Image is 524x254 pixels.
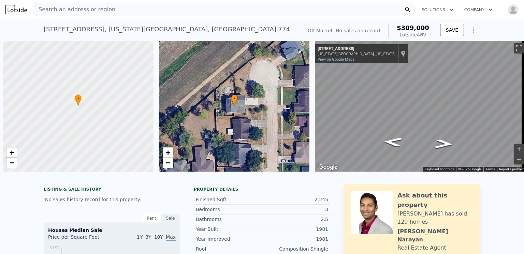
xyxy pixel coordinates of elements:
[137,234,143,240] span: 1Y
[262,196,328,203] div: 2,245
[397,31,429,38] div: Lotside ARV
[231,94,238,106] div: •
[426,137,462,151] path: Go North, Pepperglen Ct
[163,158,173,168] a: Zoom out
[416,4,459,16] button: Solutions
[318,52,395,56] div: [US_STATE][GEOGRAPHIC_DATA], [US_STATE]
[318,46,395,52] div: [STREET_ADDRESS]
[262,216,328,223] div: 2.5
[75,94,82,106] div: •
[262,236,328,242] div: 1981
[6,158,17,168] a: Zoom out
[317,163,339,172] a: Open this area in Google Maps (opens a new window)
[397,191,474,210] div: Ask about this property
[308,27,380,34] div: Off Market. No sales on record
[397,227,474,244] div: [PERSON_NAME] Narayan
[10,148,14,157] span: +
[33,5,115,14] span: Search an address or region
[317,163,339,172] img: Google
[196,206,262,213] div: Bedrooms
[262,245,328,252] div: Composition Shingle
[467,23,480,37] button: Show Options
[48,227,176,234] div: Houses Median Sale
[196,245,262,252] div: Roof
[196,236,262,242] div: Year Improved
[375,135,411,149] path: Go South, Pepperglen Ct
[163,147,173,158] a: Zoom in
[165,158,170,167] span: −
[142,214,161,223] div: Rent
[44,187,180,193] div: LISTING & SALE HISTORY
[397,244,446,252] div: Real Estate Agent
[425,167,454,172] button: Keyboard shortcuts
[49,245,60,250] tspan: $191
[196,226,262,233] div: Year Built
[196,216,262,223] div: Bathrooms
[485,167,495,171] a: Terms (opens in new tab)
[48,234,112,244] div: Price per Square Foot
[194,187,330,192] div: Property details
[44,193,180,206] div: No sales history record for this property.
[508,4,519,15] img: avatar
[440,24,464,36] button: SAVE
[6,147,17,158] a: Zoom in
[318,57,354,62] a: View on Google Maps
[231,95,238,101] span: •
[397,210,474,226] div: [PERSON_NAME] has sold 129 homes
[262,226,328,233] div: 1981
[196,196,262,203] div: Finished Sqft
[401,50,406,58] a: Show location on map
[459,4,498,16] button: Company
[165,148,170,157] span: +
[397,24,429,31] span: $309,000
[44,25,297,34] div: [STREET_ADDRESS] , [US_STATE][GEOGRAPHIC_DATA] , [GEOGRAPHIC_DATA] 77489
[262,206,328,213] div: 3
[161,214,180,223] div: Sale
[458,167,481,171] span: © 2025 Google
[145,234,151,240] span: 3Y
[10,158,14,167] span: −
[166,234,176,241] span: Max
[154,234,163,240] span: 10Y
[75,95,82,101] span: •
[5,5,27,14] img: Lotside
